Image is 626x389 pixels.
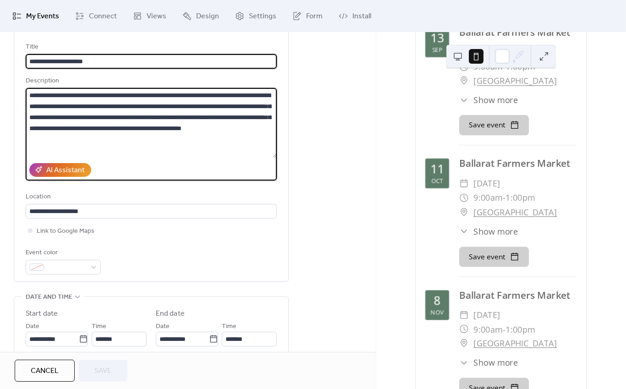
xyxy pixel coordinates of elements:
div: Nov [431,309,444,315]
div: Ballarat Farmers Market [459,156,577,170]
span: Design [196,11,219,22]
div: Description [26,76,275,87]
span: [DATE] [473,308,500,322]
span: Connect [89,11,117,22]
div: ​ [459,191,469,205]
div: ​ [459,308,469,322]
div: Location [26,192,275,203]
button: AI Assistant [29,163,91,177]
div: ​ [459,356,469,369]
a: Form [286,4,329,28]
span: Show more [473,356,518,369]
div: Ballarat Farmers Market [459,288,577,302]
span: [DATE] [473,177,500,191]
div: ​ [459,225,469,237]
span: 1:00pm [506,191,536,205]
span: 9:00am [473,322,503,336]
span: Time [92,321,106,332]
button: ​Show more [459,225,518,237]
a: Settings [228,4,283,28]
div: 13 [431,32,444,44]
div: ​ [459,177,469,191]
a: Connect [68,4,124,28]
span: Show more [473,94,518,106]
button: ​Show more [459,94,518,106]
span: 1:00pm [506,322,536,336]
span: Form [306,11,323,22]
div: Sep [432,47,442,53]
div: 8 [434,295,440,307]
a: Design [176,4,226,28]
div: Start date [26,308,58,319]
span: Install [352,11,371,22]
div: Ballarat Farmers Market [459,25,577,39]
span: Date [26,321,39,332]
span: Link to Google Maps [37,226,94,237]
a: [GEOGRAPHIC_DATA] [473,336,557,351]
div: Event color [26,247,99,258]
button: ​Show more [459,356,518,369]
button: Save event [459,247,529,267]
span: Settings [249,11,276,22]
div: ​ [459,74,469,88]
button: Save event [459,115,529,136]
div: ​ [459,322,469,336]
span: Views [147,11,166,22]
span: - [503,322,506,336]
div: End date [156,308,185,319]
span: Cancel [31,366,59,377]
button: Cancel [15,360,75,382]
span: - [503,191,506,205]
div: 11 [431,164,444,175]
span: Time [222,321,236,332]
div: AI Assistant [46,165,85,176]
div: ​ [459,94,469,106]
span: 9:00am [473,191,503,205]
a: [GEOGRAPHIC_DATA] [473,205,557,219]
a: [GEOGRAPHIC_DATA] [473,74,557,88]
a: My Events [5,4,66,28]
div: ​ [459,336,469,351]
span: Date [156,321,170,332]
div: Title [26,42,275,53]
div: Oct [431,178,443,184]
span: My Events [26,11,59,22]
span: Date and time [26,292,72,303]
span: Event details [26,25,72,36]
a: Install [332,4,378,28]
span: Show more [473,225,518,237]
a: Views [126,4,173,28]
div: ​ [459,205,469,219]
